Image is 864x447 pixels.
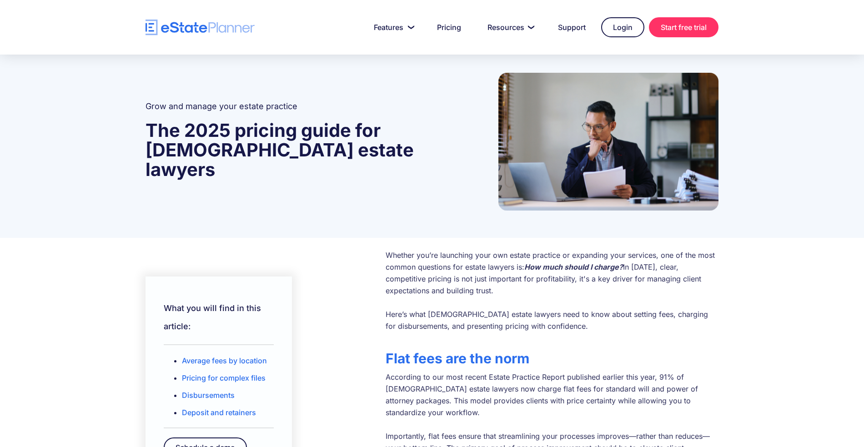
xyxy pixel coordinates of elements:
h2: What you will find in this article: [164,299,274,336]
a: Start free trial [649,17,718,37]
a: Resources [477,18,543,36]
a: Pricing [426,18,472,36]
em: How much should I charge? [524,262,623,271]
a: Login [601,17,644,37]
strong: The 2025 pricing guide for [DEMOGRAPHIC_DATA] estate lawyers [146,119,414,181]
a: Average fees by location [182,356,267,365]
p: Whether you’re launching your own estate practice or expanding your services, one of the most com... [386,249,718,332]
a: Features [363,18,422,36]
a: Support [547,18,597,36]
strong: Flat fees are the norm [386,350,529,367]
a: Disbursements [182,391,235,400]
h2: Grow and manage your estate practice [146,100,476,112]
a: Deposit and retainers [182,408,256,417]
a: Pricing for complex files [182,373,266,382]
a: home [146,20,255,35]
